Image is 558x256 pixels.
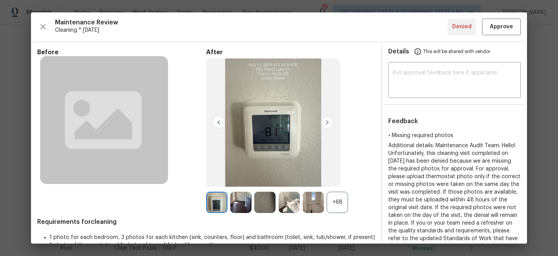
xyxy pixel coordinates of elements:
button: Approve [482,19,521,35]
span: Cleaning * [DATE] [55,26,448,34]
img: right-chevron-button-url [321,116,333,129]
div: +68 [327,192,348,213]
span: This will be shared with vendor [423,42,490,61]
li: 1 photo of thermostat and 1 photo of top of fridge (if present) [50,241,375,249]
span: Additional details: Maintenance Audit Team: Hello! Unfortunately, this cleaning visit completed o... [388,143,520,249]
span: Maintenance Review [55,19,448,26]
li: 1 photo for each bedroom, 3 photos for each kitchen (sink, counters, floor) and bathroom (toilet,... [50,234,375,241]
span: • Missing required photos [388,133,453,138]
span: Details [388,42,409,61]
span: Approve [490,22,513,32]
span: Requirements for cleaning [37,218,375,226]
span: Before [37,48,206,56]
span: Feedback [388,118,418,124]
img: left-chevron-button-url [213,116,225,129]
span: After [206,48,375,56]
